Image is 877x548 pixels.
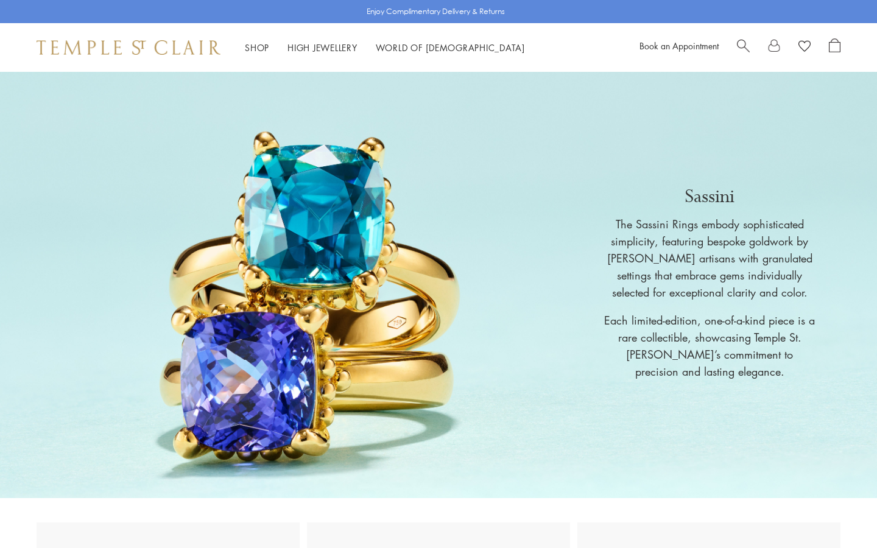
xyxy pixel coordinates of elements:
p: Enjoy Complimentary Delivery & Returns [367,5,505,18]
a: World of [DEMOGRAPHIC_DATA]World of [DEMOGRAPHIC_DATA] [376,41,525,54]
a: Book an Appointment [639,40,719,52]
p: Sassini [603,184,816,209]
a: View Wishlist [798,38,811,57]
p: The Sassini Rings embody sophisticated simplicity, featuring bespoke goldwork by [PERSON_NAME] ar... [603,216,816,301]
a: Search [737,38,750,57]
a: ShopShop [245,41,269,54]
a: Open Shopping Bag [829,38,840,57]
p: Each limited-edition, one-of-a-kind piece is a rare collectible, showcasing Temple St. [PERSON_NA... [603,312,816,380]
img: Temple St. Clair [37,40,220,55]
a: High JewelleryHigh Jewellery [287,41,357,54]
nav: Main navigation [245,40,525,55]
